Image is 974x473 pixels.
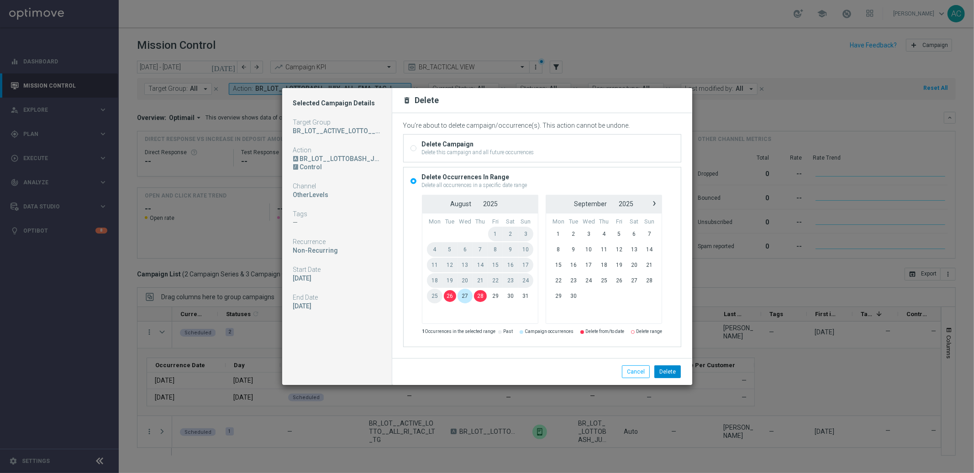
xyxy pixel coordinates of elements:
div: Delete Occurrences In Range [422,173,527,181]
span: 2025 [619,200,634,208]
div: You’re about to delete campaign/occurrence(s). This action cannot be undone. [403,122,681,130]
span: 20 [627,258,642,272]
bs-daterangepicker-inline-container: calendar [422,195,662,324]
th: weekday [627,218,642,226]
span: 13 [627,242,642,257]
span: 14 [642,242,657,257]
div: BR_LOT__LOTTOBASH_JULY__ALL_RI_TAC_LT [293,155,381,163]
span: 10 [581,242,597,257]
th: weekday [518,218,533,226]
span: 30 [566,289,581,303]
span: 2 [503,227,518,241]
button: 2025 [613,198,640,210]
th: weekday [642,218,657,226]
th: weekday [612,218,627,226]
span: 20 [458,273,473,288]
span: 26 [612,273,627,288]
div: BR_LOT__LOTTOBASH_JULY__ALL_RI_TAC_LT [300,155,380,163]
span: 24 [581,273,597,288]
strong: 1 [422,329,425,334]
div: Delete all occurrences in a specific date range [422,181,527,189]
div: — [293,218,381,227]
label: Delete from/to date [585,328,624,336]
span: 27 [627,273,642,288]
span: 25 [427,289,442,303]
span: 4 [427,242,442,257]
button: Delete [654,365,681,378]
span: 17 [518,258,533,272]
span: 8 [551,242,566,257]
span: 21 [642,258,657,272]
span: 19 [612,258,627,272]
div: Control [300,163,380,171]
span: 28 [642,273,657,288]
span: 3 [518,227,533,241]
span: 14 [473,258,488,272]
span: 15 [551,258,566,272]
span: 11 [596,242,611,257]
button: August [445,198,478,210]
span: 8 [488,242,503,257]
span: 28 [473,289,488,303]
span: 30 [503,289,518,303]
th: weekday [458,218,473,226]
span: 27 [458,289,473,303]
div: OtherLevels [293,191,381,199]
span: 1 [551,227,566,241]
span: 23 [503,273,518,288]
div: / [293,164,299,170]
span: 9 [566,242,581,257]
h2: Delete [415,95,439,106]
span: 11 [427,258,442,272]
bs-datepicker-navigation-view: ​ ​ ​ [424,198,536,210]
span: 5 [612,227,627,241]
span: August [451,200,472,208]
span: 16 [503,258,518,272]
label: Past [503,328,513,336]
div: 27 Aug 2025, Wednesday [293,274,381,282]
th: weekday [551,218,566,226]
span: 19 [442,273,458,288]
th: weekday [503,218,518,226]
th: weekday [442,218,458,226]
span: 7 [473,242,488,257]
span: 6 [627,227,642,241]
span: 3 [581,227,597,241]
div: DN [293,163,381,171]
bs-datepicker-navigation-view: ​ ​ ​ [548,198,660,210]
span: 21 [473,273,488,288]
button: 2025 [478,198,504,210]
span: 29 [488,289,503,303]
span: 31 [518,289,533,303]
th: weekday [427,218,442,226]
span: 10 [518,242,533,257]
span: 24 [518,273,533,288]
span: September [574,200,607,208]
span: 1 [488,227,503,241]
th: weekday [581,218,597,226]
span: 4 [596,227,611,241]
span: 9 [503,242,518,257]
span: 22 [488,273,503,288]
span: 29 [551,289,566,303]
div: Target Group [293,118,381,126]
span: › [648,198,660,209]
div: BR_LOT__ACTIVE_LOTTO__ALL_RI_TAC_LT_TG [293,127,381,135]
span: 15 [488,258,503,272]
div: Delete this campaign and all future occurrences [422,148,534,156]
div: Delete Campaign [422,140,534,148]
span: 2 [566,227,581,241]
span: 18 [427,273,442,288]
div: End Date [293,293,381,301]
span: 16 [566,258,581,272]
span: 7 [642,227,657,241]
label: Delete range [636,328,662,336]
button: September [569,198,613,210]
label: Campaign occurrences [525,328,574,336]
div: A [293,156,299,161]
span: 23 [566,273,581,288]
th: weekday [596,218,611,226]
div: 27 Aug 2025, Wednesday [293,302,381,310]
span: 25 [596,273,611,288]
span: 12 [612,242,627,257]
